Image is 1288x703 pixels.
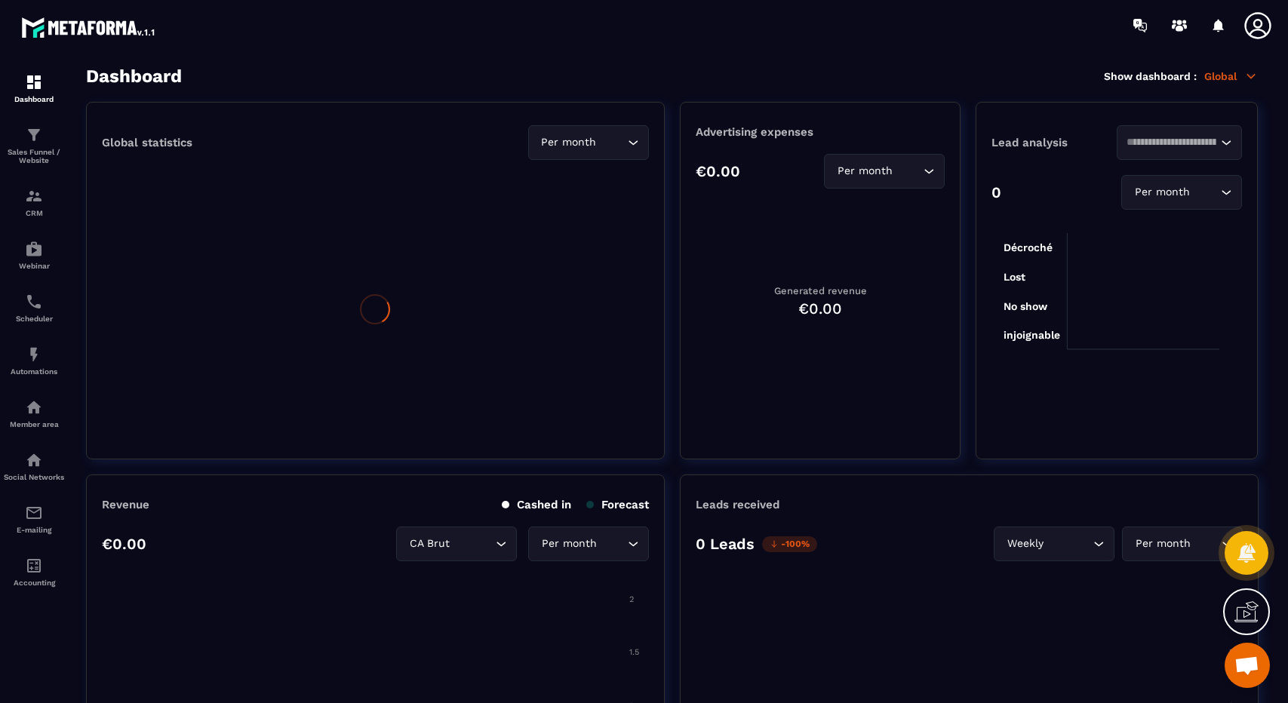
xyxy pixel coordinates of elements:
p: E-mailing [4,526,64,534]
div: Search for option [824,154,945,189]
img: scheduler [25,293,43,311]
img: email [25,504,43,522]
a: Ouvrir le chat [1225,643,1270,688]
p: Leads received [696,498,779,511]
p: 0 [991,183,1001,201]
tspan: Décroché [1004,241,1053,253]
a: social-networksocial-networkSocial Networks [4,440,64,493]
span: Per month [538,134,600,151]
img: accountant [25,557,43,575]
p: Show dashboard : [1104,70,1197,82]
span: Per month [834,163,896,180]
tspan: injoignable [1004,329,1060,342]
tspan: Lost [1004,271,1025,283]
p: Sales Funnel / Website [4,148,64,164]
div: Search for option [1117,125,1242,160]
span: Weekly [1004,536,1047,552]
input: Search for option [1194,536,1218,552]
div: Search for option [528,526,649,561]
img: logo [21,14,157,41]
a: accountantaccountantAccounting [4,545,64,598]
input: Search for option [1047,536,1090,552]
p: Social Networks [4,473,64,481]
a: schedulerschedulerScheduler [4,281,64,334]
div: Search for option [1122,526,1243,561]
span: Per month [1131,184,1193,201]
a: formationformationSales Funnel / Website [4,115,64,176]
p: Member area [4,420,64,428]
h3: Dashboard [86,66,182,87]
p: Global statistics [102,136,192,149]
img: automations [25,240,43,258]
tspan: 2 [629,594,634,604]
img: automations [25,345,43,364]
span: CA Brut [406,536,453,552]
a: emailemailE-mailing [4,493,64,545]
p: Automations [4,367,64,376]
input: Search for option [1127,134,1217,151]
input: Search for option [600,536,624,552]
input: Search for option [453,536,492,552]
p: Advertising expenses [696,125,945,139]
tspan: No show [1004,300,1048,312]
a: automationsautomationsMember area [4,387,64,440]
div: Search for option [1121,175,1242,210]
img: formation [25,126,43,144]
p: Lead analysis [991,136,1117,149]
img: formation [25,187,43,205]
img: formation [25,73,43,91]
span: Per month [538,536,600,552]
p: Cashed in [502,498,571,511]
img: automations [25,398,43,416]
div: Search for option [396,526,517,561]
p: Revenue [102,498,149,511]
p: Webinar [4,262,64,270]
a: automationsautomationsAutomations [4,334,64,387]
div: Search for option [528,125,649,160]
span: Per month [1132,536,1194,552]
input: Search for option [1193,184,1217,201]
input: Search for option [600,134,624,151]
a: formationformationDashboard [4,62,64,115]
p: Scheduler [4,315,64,323]
tspan: 2 [1229,647,1234,657]
p: Accounting [4,579,64,587]
tspan: 1.5 [629,647,639,657]
img: social-network [25,451,43,469]
p: -100% [762,536,817,552]
a: automationsautomationsWebinar [4,229,64,281]
input: Search for option [896,163,920,180]
p: Forecast [586,498,649,511]
p: Dashboard [4,95,64,103]
p: €0.00 [696,162,740,180]
p: Global [1204,69,1258,83]
a: formationformationCRM [4,176,64,229]
p: CRM [4,209,64,217]
div: Search for option [994,526,1114,561]
p: 0 Leads [696,535,755,553]
p: €0.00 [102,535,146,553]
